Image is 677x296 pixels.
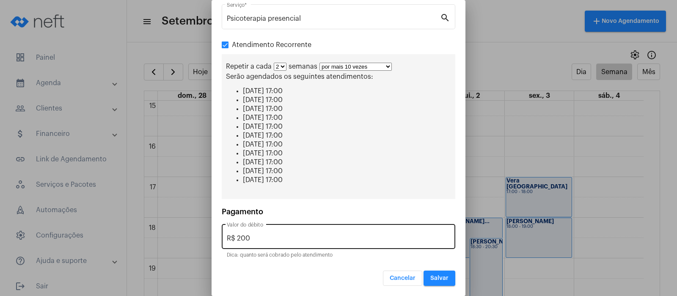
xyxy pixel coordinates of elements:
[227,235,450,242] input: Valor
[243,141,283,148] span: [DATE] 17:00
[430,275,449,281] span: Salvar
[243,97,283,103] span: [DATE] 17:00
[424,271,455,286] button: Salvar
[243,168,283,174] span: [DATE] 17:00
[243,105,283,112] span: [DATE] 17:00
[243,123,283,130] span: [DATE] 17:00
[227,252,333,258] mat-hint: Dica: quanto será cobrado pelo atendimento
[222,208,263,216] span: Pagamento
[243,114,283,121] span: [DATE] 17:00
[243,150,283,157] span: [DATE] 17:00
[243,132,283,139] span: [DATE] 17:00
[232,40,311,50] span: Atendimento Recorrente
[289,63,317,70] span: semanas
[227,15,440,22] input: Pesquisar serviço
[243,177,283,183] span: [DATE] 17:00
[243,159,283,166] span: [DATE] 17:00
[390,275,416,281] span: Cancelar
[226,73,373,80] span: Serão agendados os seguintes atendimentos:
[383,271,422,286] button: Cancelar
[243,88,283,94] span: [DATE] 17:00
[226,63,272,70] span: Repetir a cada
[440,12,450,22] mat-icon: search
